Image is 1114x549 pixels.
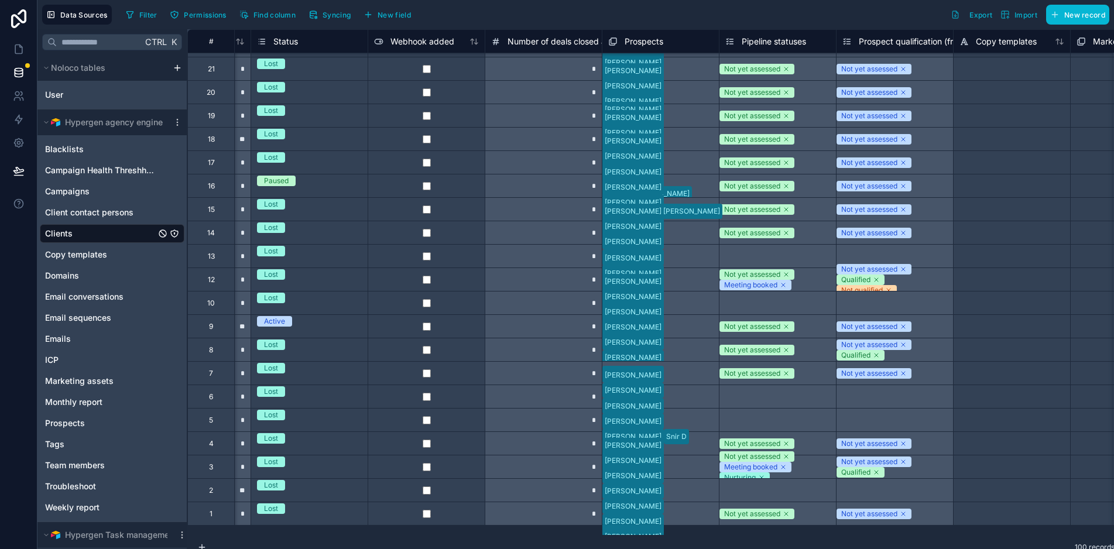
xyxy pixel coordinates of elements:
[841,204,897,215] div: Not yet assessed
[841,87,897,98] div: Not yet assessed
[841,368,897,379] div: Not yet assessed
[841,157,897,168] div: Not yet assessed
[841,285,883,296] div: Not qualified
[1014,11,1037,19] span: Import
[1041,5,1109,25] a: New record
[724,438,780,449] div: Not yet assessed
[996,5,1041,25] button: Import
[264,222,278,233] div: Lost
[207,298,215,308] div: 10
[841,438,897,449] div: Not yet assessed
[209,322,213,331] div: 9
[724,204,780,215] div: Not yet assessed
[605,401,661,411] div: [PERSON_NAME]
[264,199,278,210] div: Lost
[208,181,215,191] div: 16
[264,152,278,163] div: Lost
[841,274,870,285] div: Qualified
[264,386,278,397] div: Lost
[742,36,806,47] span: Pipeline statuses
[209,439,214,448] div: 4
[207,228,215,238] div: 14
[264,339,278,350] div: Lost
[724,269,780,280] div: Not yet assessed
[724,345,780,355] div: Not yet assessed
[605,471,661,481] div: [PERSON_NAME]
[625,36,663,47] span: Prospects
[139,11,157,19] span: Filter
[605,66,661,76] div: [PERSON_NAME]
[841,64,897,74] div: Not yet assessed
[264,82,278,92] div: Lost
[197,37,225,46] div: #
[264,316,285,327] div: Active
[264,176,289,186] div: Paused
[841,350,870,361] div: Qualified
[841,181,897,191] div: Not yet assessed
[605,112,661,123] div: [PERSON_NAME]
[605,81,661,91] div: [PERSON_NAME]
[209,462,213,472] div: 3
[605,182,661,193] div: [PERSON_NAME]
[42,5,112,25] button: Data Sources
[273,36,298,47] span: Status
[121,6,162,23] button: Filter
[264,59,278,69] div: Lost
[724,462,777,472] div: Meeting booked
[253,11,296,19] span: Find column
[605,128,661,138] div: [PERSON_NAME]
[841,339,897,350] div: Not yet assessed
[724,280,777,290] div: Meeting booked
[605,291,661,302] div: [PERSON_NAME]
[605,322,661,332] div: [PERSON_NAME]
[209,369,213,378] div: 7
[605,136,661,146] div: [PERSON_NAME]
[605,167,661,177] div: [PERSON_NAME]
[605,385,661,396] div: [PERSON_NAME]
[605,486,661,496] div: [PERSON_NAME]
[208,275,215,284] div: 12
[144,35,168,49] span: Ctrl
[209,416,213,425] div: 5
[208,111,215,121] div: 19
[841,457,897,467] div: Not yet assessed
[605,221,661,232] div: [PERSON_NAME]
[209,486,213,495] div: 2
[841,509,897,519] div: Not yet assessed
[605,268,661,279] div: [PERSON_NAME]
[1046,5,1109,25] button: New record
[605,416,661,427] div: [PERSON_NAME]
[208,64,215,74] div: 21
[605,104,661,115] div: [PERSON_NAME]
[724,451,780,462] div: Not yet assessed
[605,531,661,542] div: [PERSON_NAME]
[378,11,411,19] span: New field
[304,6,359,23] a: Syncing
[947,5,996,25] button: Export
[724,87,780,98] div: Not yet assessed
[359,6,415,23] button: New field
[605,151,661,162] div: [PERSON_NAME]
[208,205,215,214] div: 15
[605,352,661,363] div: [PERSON_NAME]
[724,181,780,191] div: Not yet assessed
[60,11,108,19] span: Data Sources
[605,253,661,263] div: [PERSON_NAME]
[264,503,278,514] div: Lost
[724,157,780,168] div: Not yet assessed
[264,269,278,280] div: Lost
[841,134,897,145] div: Not yet assessed
[605,276,661,287] div: [PERSON_NAME]
[235,6,300,23] button: Find column
[264,129,278,139] div: Lost
[508,36,628,47] span: Number of deals closed all time
[264,457,278,467] div: Lost
[605,440,661,451] div: [PERSON_NAME]
[264,433,278,444] div: Lost
[605,370,661,380] div: [PERSON_NAME]
[605,307,661,317] div: [PERSON_NAME]
[976,36,1037,47] span: Copy templates
[605,197,661,208] div: [PERSON_NAME]
[264,246,278,256] div: Lost
[605,236,661,247] div: [PERSON_NAME]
